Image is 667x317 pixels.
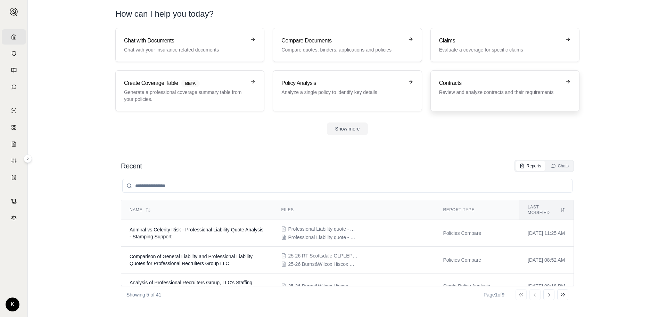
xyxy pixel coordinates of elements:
a: Documents Vault [2,46,26,61]
p: Chat with your insurance related documents [124,46,246,53]
div: Reports [520,163,541,169]
th: Report Type [435,200,519,220]
button: Chats [547,161,573,171]
button: Expand sidebar [7,5,21,19]
td: Policies Compare [435,220,519,247]
h2: Recent [121,161,142,171]
span: 25-26 Burns&Wilcox Hiscox GLPL Quote, Wording, Terms&Cond, Notices.pdf [288,283,357,290]
div: Name [130,207,264,213]
p: Analyze a single policy to identify key details [281,89,403,96]
a: Chat with DocumentsChat with your insurance related documents [115,28,264,62]
h1: How can I help you today? [115,8,214,19]
h3: Policy Analysis [281,79,403,87]
img: Expand sidebar [10,8,18,16]
button: Show more [327,122,368,135]
a: Create Coverage TableBETAGenerate a professional coverage summary table from your policies. [115,70,264,111]
h3: Contracts [439,79,561,87]
p: Compare quotes, binders, applications and policies [281,46,403,53]
h3: Chat with Documents [124,37,246,45]
p: Review and analyze contracts and their requirements [439,89,561,96]
div: Chats [551,163,569,169]
a: Prompt Library [2,63,26,78]
h3: Claims [439,37,561,45]
a: Claim Coverage [2,136,26,152]
span: 25-26 RT Scottsdale GLPLEPL Quote w Endorsements.pdf [288,252,357,259]
td: [DATE] 08:52 AM [519,247,574,274]
a: Policy Comparisons [2,120,26,135]
p: Generate a professional coverage summary table from your policies. [124,89,246,103]
a: Legal Search Engine [2,210,26,225]
div: K [6,298,19,311]
a: Policy AnalysisAnalyze a single policy to identify key details [273,70,422,111]
p: Evaluate a coverage for specific claims [439,46,561,53]
td: [DATE] 11:25 AM [519,220,574,247]
a: Single Policy [2,103,26,118]
span: BETA [181,80,200,87]
span: Professional Liability quote - Celerity Risk.pdf [288,234,357,241]
button: Reports [516,161,545,171]
a: ContractsReview and analyze contracts and their requirements [430,70,579,111]
div: Last modified [528,204,565,215]
p: Showing 5 of 41 [126,291,161,298]
a: Coverage Table [2,170,26,185]
a: Contract Analysis [2,193,26,209]
div: Page 1 of 9 [484,291,504,298]
td: Policies Compare [435,247,519,274]
h3: Create Coverage Table [124,79,246,87]
span: Comparison of General Liability and Professional Liability Quotes for Professional Recruiters Gro... [130,254,253,266]
span: Admiral vs Celerity Risk - Professional Liability Quote Analysis - Stamping Support [130,227,263,239]
button: Expand sidebar [24,154,32,163]
a: Compare DocumentsCompare quotes, binders, applications and policies [273,28,422,62]
h3: Compare Documents [281,37,403,45]
th: Files [273,200,435,220]
td: Single Policy Analysis [435,274,519,299]
span: 25-26 Burns&Wilcox Hiscox GLPL Quote, Wording, Terms&Cond, Notices.pdf [288,261,357,268]
a: ClaimsEvaluate a coverage for specific claims [430,28,579,62]
span: Professional Liability quote - Admiral.pdf [288,225,357,232]
span: Analysis of Professional Recruiters Group, LLC's Staffing Industry Coverage Endorsement (E6246.2)... [130,280,260,292]
a: Custom Report [2,153,26,168]
a: Home [2,29,26,45]
a: Chat [2,79,26,95]
td: [DATE] 08:18 PM [519,274,574,299]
